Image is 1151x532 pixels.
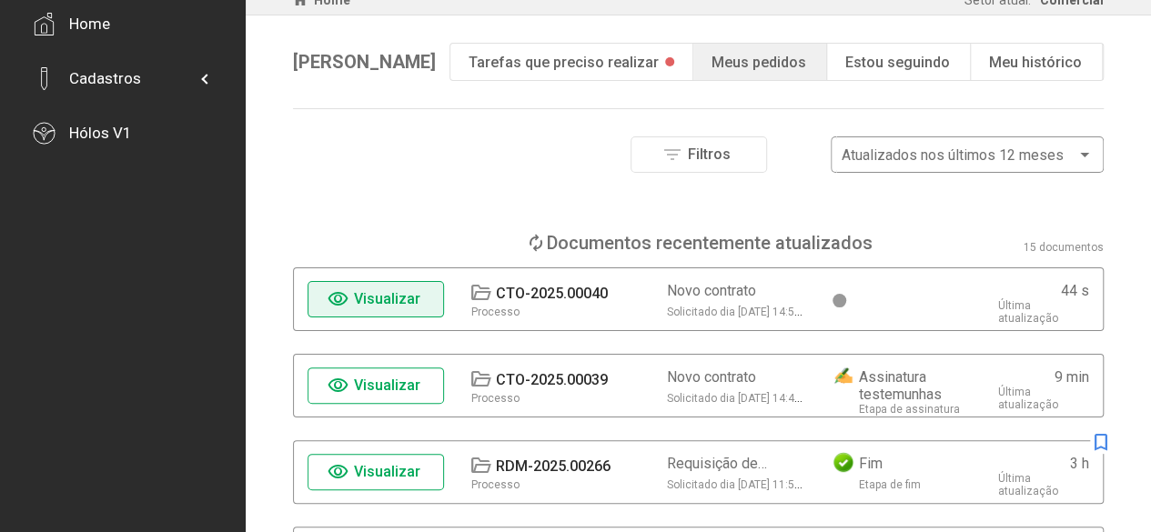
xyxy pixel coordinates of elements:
[496,457,611,475] div: RDM-2025.00266
[998,472,1089,497] div: Última atualização
[469,54,659,71] div: Tarefas que preciso realizar
[69,124,132,142] div: Hólos V1
[469,282,491,304] mat-icon: folder_open
[308,454,444,490] button: Visualizar
[631,136,767,173] button: Filtros
[998,386,1089,411] div: Última atualização
[69,69,141,87] div: Cadastros
[469,455,491,477] mat-icon: folder_open
[712,54,806,71] div: Meus pedidos
[859,455,883,472] div: Fim
[859,478,921,491] div: Etapa de fim
[859,403,960,416] div: Etapa de assinatura
[308,281,444,317] button: Visualizar
[354,376,420,394] span: Visualizar
[328,288,349,310] mat-icon: visibility
[842,146,1064,164] span: Atualizados nos últimos 12 meses
[469,368,491,390] mat-icon: folder_open
[69,15,110,33] div: Home
[471,306,520,318] div: Processo
[1055,368,1089,386] div: 9 min
[1090,432,1112,454] mat-icon: bookmark
[989,54,1082,71] div: Meu histórico
[328,375,349,396] mat-icon: visibility
[471,478,520,491] div: Processo
[667,368,756,386] div: Novo contrato
[667,282,756,299] div: Novo contrato
[328,461,349,483] mat-icon: visibility
[496,285,608,302] div: CTO-2025.00040
[688,146,731,163] span: Filtros
[547,232,873,254] div: Documentos recentemente atualizados
[1024,241,1104,254] div: 15 documentos
[998,299,1089,325] div: Última atualização
[845,54,950,71] div: Estou seguindo
[293,51,436,73] span: [PERSON_NAME]
[33,51,212,105] mat-expansion-panel-header: Cadastros
[354,290,420,307] span: Visualizar
[471,392,520,405] div: Processo
[496,371,608,388] div: CTO-2025.00039
[1061,282,1089,299] div: 44 s
[1070,455,1089,472] div: 3 h
[308,367,444,404] button: Visualizar
[525,232,547,254] mat-icon: loop
[667,455,805,472] div: Requisição de materiais
[354,463,420,480] span: Visualizar
[661,144,683,166] mat-icon: filter_list
[859,368,971,403] div: Assinatura testemunhas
